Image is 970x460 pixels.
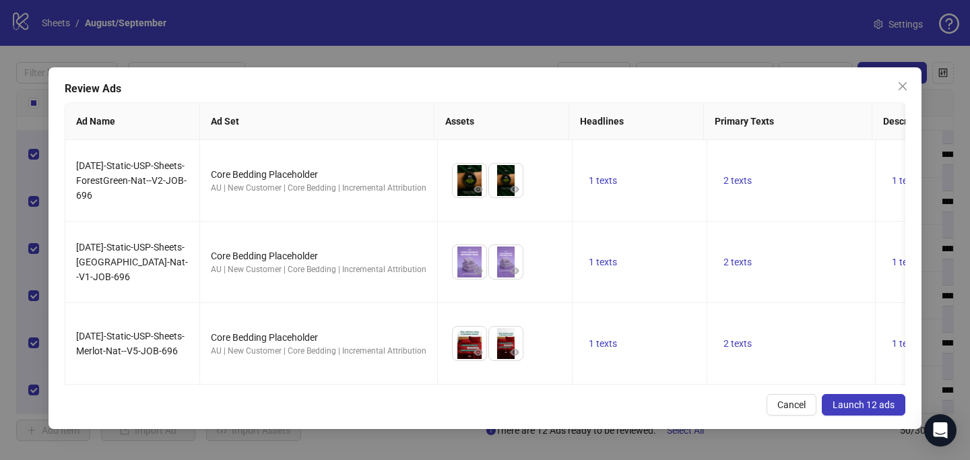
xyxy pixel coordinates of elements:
[489,327,523,360] img: Asset 2
[583,254,622,270] button: 1 texts
[704,103,872,140] th: Primary Texts
[886,172,926,189] button: 1 texts
[474,266,483,275] span: eye
[886,254,926,270] button: 1 texts
[777,399,806,410] span: Cancel
[897,81,908,92] span: close
[470,181,486,197] button: Preview
[886,335,926,352] button: 1 texts
[569,103,704,140] th: Headlines
[211,330,426,345] div: Core Bedding Placeholder
[507,181,523,197] button: Preview
[718,335,757,352] button: 2 texts
[589,175,617,186] span: 1 texts
[723,338,752,349] span: 2 texts
[507,263,523,279] button: Preview
[510,266,519,275] span: eye
[65,81,905,97] div: Review Ads
[211,263,426,276] div: AU | New Customer | Core Bedding | Incremental Attribution
[718,172,757,189] button: 2 texts
[76,242,188,282] span: [DATE]-Static-USP-Sheets-[GEOGRAPHIC_DATA]-Nat--V1-JOB-696
[589,338,617,349] span: 1 texts
[65,103,200,140] th: Ad Name
[76,160,187,201] span: [DATE]-Static-USP-Sheets-ForestGreen-Nat--V2-JOB-696
[211,345,426,358] div: AU | New Customer | Core Bedding | Incremental Attribution
[822,394,905,416] button: Launch 12 ads
[767,394,816,416] button: Cancel
[211,167,426,182] div: Core Bedding Placeholder
[453,327,486,360] img: Asset 1
[434,103,569,140] th: Assets
[510,348,519,357] span: eye
[507,344,523,360] button: Preview
[474,348,483,357] span: eye
[892,75,913,97] button: Close
[718,254,757,270] button: 2 texts
[470,263,486,279] button: Preview
[200,103,434,140] th: Ad Set
[892,257,920,267] span: 1 texts
[470,344,486,360] button: Preview
[892,338,920,349] span: 1 texts
[211,182,426,195] div: AU | New Customer | Core Bedding | Incremental Attribution
[833,399,895,410] span: Launch 12 ads
[489,164,523,197] img: Asset 2
[924,414,957,447] div: Open Intercom Messenger
[510,185,519,194] span: eye
[211,249,426,263] div: Core Bedding Placeholder
[583,335,622,352] button: 1 texts
[489,245,523,279] img: Asset 2
[474,185,483,194] span: eye
[723,257,752,267] span: 2 texts
[76,331,185,356] span: [DATE]-Static-USP-Sheets-Merlot-Nat--V5-JOB-696
[453,164,486,197] img: Asset 1
[453,245,486,279] img: Asset 1
[583,172,622,189] button: 1 texts
[892,175,920,186] span: 1 texts
[723,175,752,186] span: 2 texts
[589,257,617,267] span: 1 texts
